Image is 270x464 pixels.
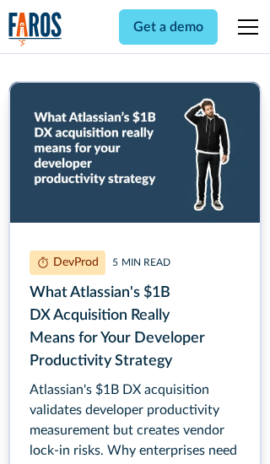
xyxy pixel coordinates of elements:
[119,9,218,45] a: Get a demo
[228,7,262,47] div: menu
[8,12,62,46] a: home
[8,12,62,46] img: Logo of the analytics and reporting company Faros.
